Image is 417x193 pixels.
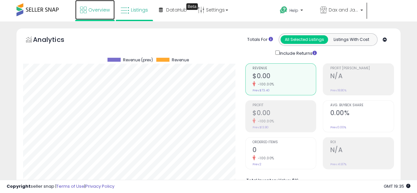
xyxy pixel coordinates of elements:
[281,35,328,44] button: All Selected Listings
[253,67,316,70] span: Revenue
[7,183,114,190] div: seller snap | |
[330,141,394,144] span: ROI
[330,67,394,70] span: Profit [PERSON_NAME]
[330,72,394,81] h2: N/A
[186,3,198,10] div: Tooltip anchor
[280,6,288,14] i: Get Help
[253,141,316,144] span: Ordered Items
[329,7,358,13] span: Dax and Jade Co.
[123,58,153,62] span: Revenue (prev)
[255,82,274,87] small: -100.00%
[330,162,346,166] small: Prev: 41.87%
[330,146,394,155] h2: N/A
[289,8,298,13] span: Help
[253,109,316,118] h2: $0.00
[253,72,316,81] h2: $0.00
[253,125,269,129] small: Prev: $13.80
[253,162,261,166] small: Prev: 2
[330,88,346,92] small: Prev: 18.80%
[255,156,274,161] small: -100.00%
[7,183,31,189] strong: Copyright
[56,183,84,189] a: Terms of Use
[255,119,274,124] small: -100.00%
[270,49,325,57] div: Include Returns
[166,7,187,13] span: DataHub
[88,7,110,13] span: Overview
[330,104,394,107] span: Avg. Buybox Share
[246,177,291,183] b: Total Inventory Value:
[275,1,314,21] a: Help
[131,7,148,13] span: Listings
[172,58,189,62] span: Revenue
[246,176,389,184] li: $16
[253,88,270,92] small: Prev: $73.40
[328,35,375,44] button: Listings With Cost
[330,109,394,118] h2: 0.00%
[247,37,273,43] div: Totals For
[33,35,77,46] h5: Analytics
[330,125,346,129] small: Prev: 0.00%
[253,104,316,107] span: Profit
[384,183,410,189] span: 2025-09-9 19:35 GMT
[85,183,114,189] a: Privacy Policy
[253,146,316,155] h2: 0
